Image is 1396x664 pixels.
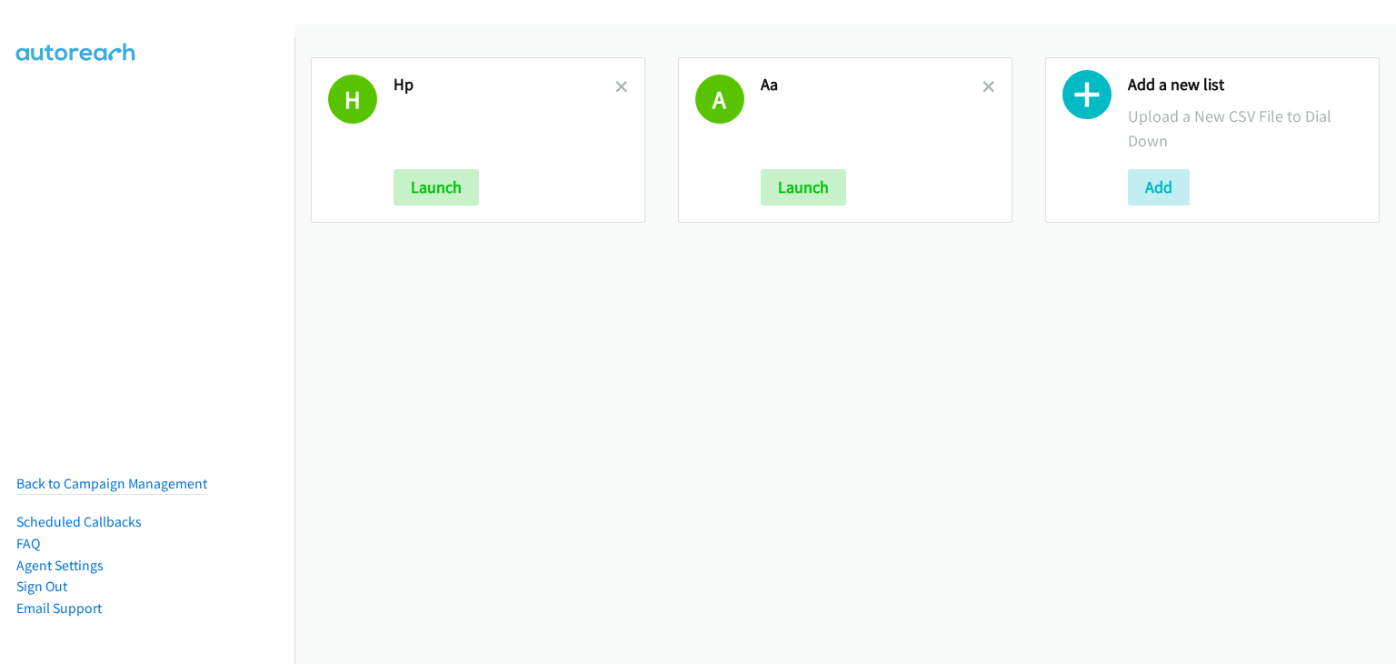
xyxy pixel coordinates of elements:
[16,599,102,617] a: Email Support
[695,75,744,124] h1: A
[16,557,104,574] a: Agent Settings
[16,513,142,530] a: Scheduled Callbacks
[328,75,377,124] h1: H
[394,75,615,96] h2: Hp
[761,169,846,206] button: Launch
[1128,75,1362,96] h2: Add a new list
[1128,104,1362,153] p: Upload a New CSV File to Dial Down
[16,475,207,492] a: Back to Campaign Management
[394,169,479,206] button: Launch
[16,578,67,595] a: Sign Out
[16,535,40,552] a: FAQ
[1128,169,1190,206] button: Add
[761,75,982,96] h2: Aa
